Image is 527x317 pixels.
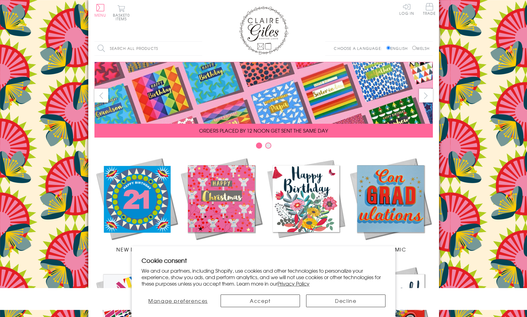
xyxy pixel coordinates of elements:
button: Carousel Page 1 (Current Slide) [256,142,262,149]
button: next [419,89,433,102]
p: Choose a language: [334,46,385,51]
img: Claire Giles Greetings Cards [239,6,288,55]
p: We and our partners, including Shopify, use cookies and other technologies to personalize your ex... [142,267,385,287]
a: Birthdays [264,156,348,253]
span: Trade [423,3,436,15]
button: Basket0 items [113,5,130,21]
input: English [386,46,390,50]
a: Academic [348,156,433,253]
button: Carousel Page 2 [265,142,271,149]
button: Manage preferences [142,295,214,307]
label: English [386,46,411,51]
a: Trade [423,3,436,16]
div: Carousel Pagination [94,142,433,152]
label: Welsh [412,46,430,51]
a: Christmas [179,156,264,253]
a: Log In [399,3,414,15]
span: Christmas [206,246,237,253]
input: Welsh [412,46,416,50]
span: 0 items [116,12,130,22]
button: Decline [306,295,385,307]
span: Menu [94,12,106,18]
button: Accept [221,295,300,307]
button: Menu [94,4,106,17]
a: Privacy Policy [277,280,309,287]
span: ORDERS PLACED BY 12 NOON GET SENT THE SAME DAY [199,127,328,134]
span: Manage preferences [148,297,208,304]
span: New Releases [116,246,157,253]
span: Birthdays [291,246,321,253]
span: Academic [375,246,406,253]
input: Search [196,42,202,55]
h2: Cookie consent [142,256,385,265]
button: prev [94,89,108,102]
input: Search all products [94,42,202,55]
a: New Releases [94,156,179,253]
